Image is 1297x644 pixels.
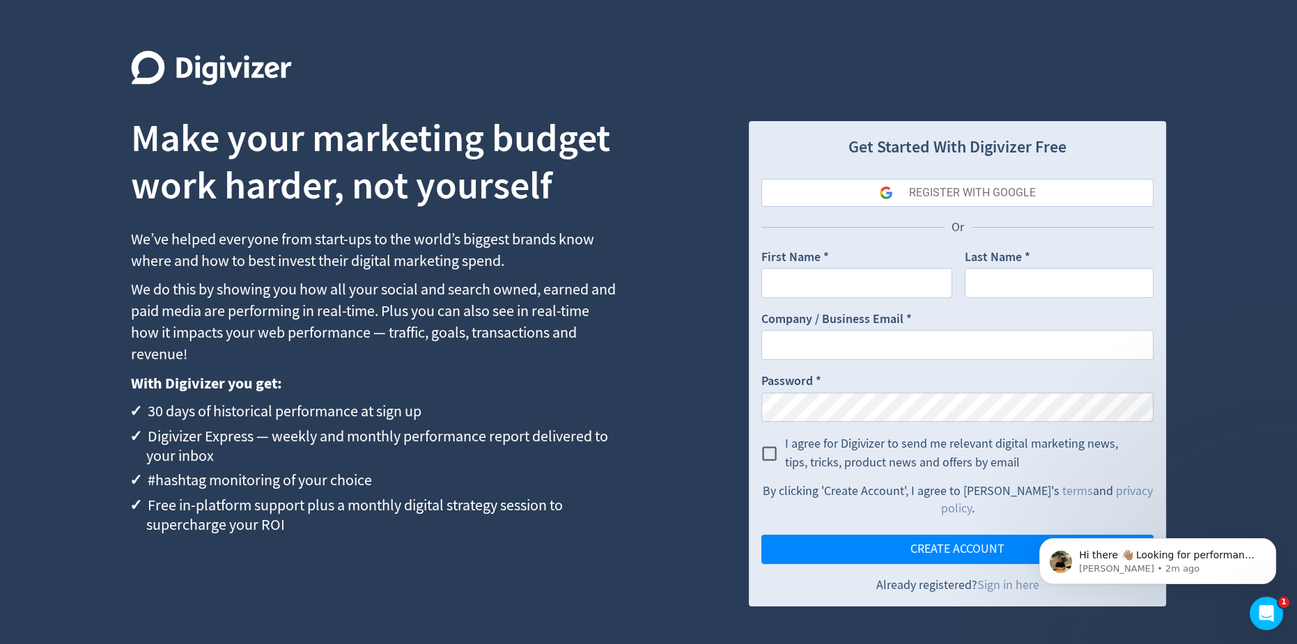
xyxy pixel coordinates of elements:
p: We do this by showing you how all your social and search owned, earned and paid media are perform... [131,279,618,365]
div: Already registered? [761,576,1154,594]
span: I agree for Digivizer to send me relevant digital marketing news, tips, tricks, product news and ... [785,434,1142,472]
p: Or [945,219,971,236]
div: REGISTER WITH GOOGLE [909,179,1036,207]
strong: With Digivizer you get: [131,373,282,393]
img: Digivizer Logo [131,50,292,86]
a: terms [1062,483,1093,499]
h1: Get Started With Digivizer Free [761,134,1154,162]
label: Last Name * [965,249,1030,268]
button: CREATE ACCOUNT [761,535,1154,564]
a: Sign in here [977,577,1039,593]
iframe: Intercom live chat [1250,597,1283,630]
label: Company / Business Email * [761,311,912,330]
h1: Make your marketing budget work harder, not yourself [131,112,618,221]
p: We’ve helped everyone from start-ups to the world’s biggest brands know where and how to best inv... [131,229,618,272]
span: 1 [1278,597,1289,608]
li: Free in-platform support plus a monthly digital strategy session to supercharge your ROI [146,496,618,540]
li: #hashtag monitoring of your choice [146,471,618,495]
button: REGISTER WITH GOOGLE [761,179,1154,207]
span: CREATE ACCOUNT [910,543,1004,556]
a: privacy policy [941,483,1153,517]
label: First Name * [761,249,829,268]
li: 30 days of historical performance at sign up [146,402,618,426]
label: Password * [761,372,821,392]
iframe: Intercom notifications message [1018,509,1297,606]
li: Digivizer Express — weekly and monthly performance report delivered to your inbox [146,427,618,471]
span: By clicking 'Create Account', I agree to [PERSON_NAME]'s and . [763,483,1153,517]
